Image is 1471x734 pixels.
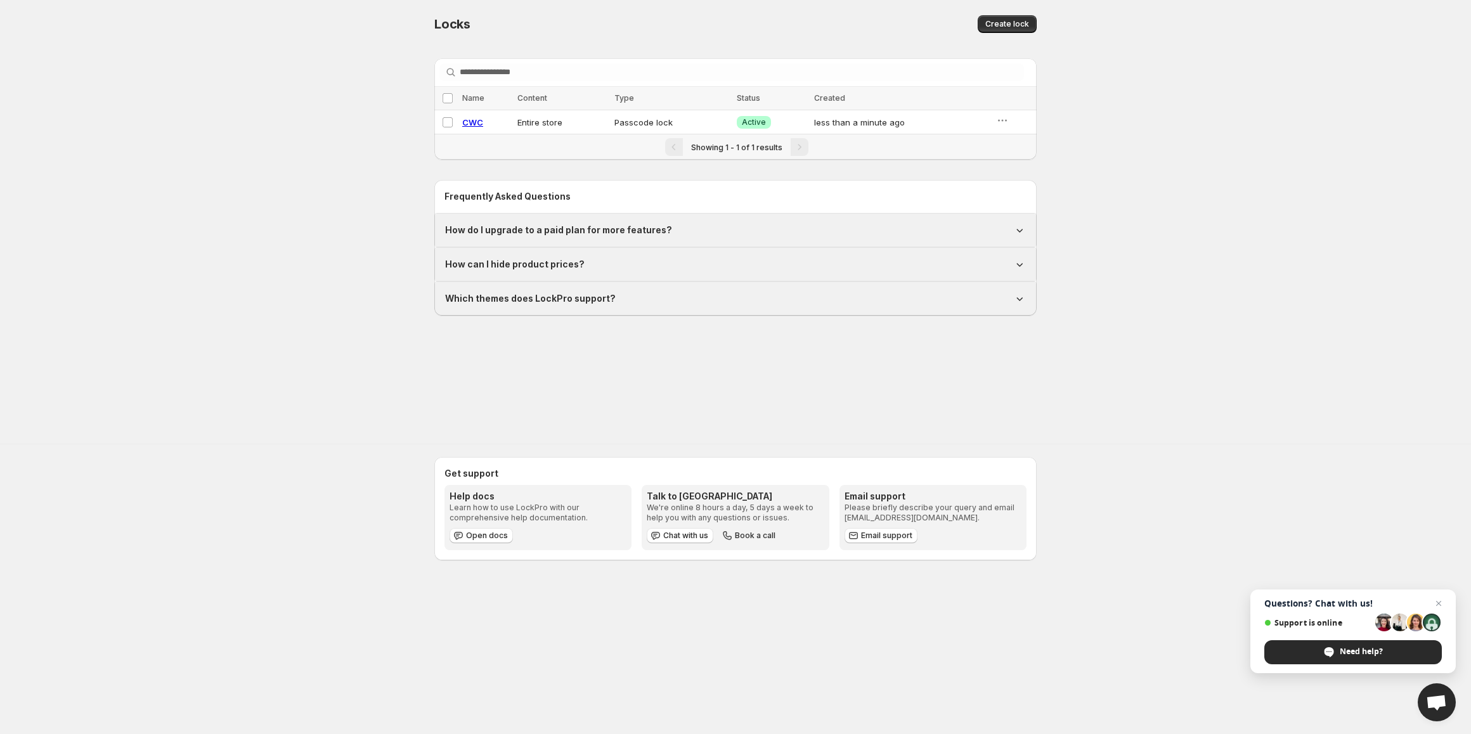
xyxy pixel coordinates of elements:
[691,143,782,152] span: Showing 1 - 1 of 1 results
[1418,683,1456,721] a: Open chat
[861,531,912,541] span: Email support
[737,93,760,103] span: Status
[1264,598,1442,608] span: Questions? Chat with us!
[810,110,992,134] td: less than a minute ago
[514,110,611,134] td: Entire store
[845,490,1021,503] h3: Email support
[663,531,708,541] span: Chat with us
[718,528,781,543] button: Book a call
[985,19,1029,29] span: Create lock
[735,531,775,541] span: Book a call
[444,190,1027,203] h2: Frequently Asked Questions
[462,117,483,127] a: CWC
[611,110,732,134] td: Passcode lock
[647,503,824,523] p: We're online 8 hours a day, 5 days a week to help you with any questions or issues.
[614,93,634,103] span: Type
[517,93,547,103] span: Content
[445,224,672,236] h1: How do I upgrade to a paid plan for more features?
[445,258,585,271] h1: How can I hide product prices?
[814,93,845,103] span: Created
[978,15,1037,33] button: Create lock
[742,117,766,127] span: Active
[445,292,616,305] h1: Which themes does LockPro support?
[845,528,917,543] a: Email support
[845,503,1021,523] p: Please briefly describe your query and email [EMAIL_ADDRESS][DOMAIN_NAME].
[462,93,484,103] span: Name
[444,467,1027,480] h2: Get support
[434,16,470,32] span: Locks
[450,503,626,523] p: Learn how to use LockPro with our comprehensive help documentation.
[647,528,713,543] button: Chat with us
[1264,618,1371,628] span: Support is online
[1340,646,1383,657] span: Need help?
[450,490,626,503] h3: Help docs
[1264,640,1442,664] span: Need help?
[466,531,508,541] span: Open docs
[450,528,513,543] a: Open docs
[434,134,1037,160] nav: Pagination
[647,490,824,503] h3: Talk to [GEOGRAPHIC_DATA]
